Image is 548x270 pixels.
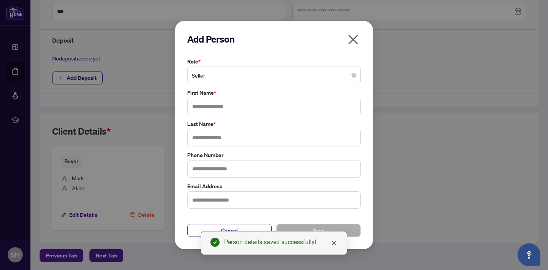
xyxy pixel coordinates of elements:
[187,89,361,97] label: First Name
[347,33,359,46] span: close
[187,33,361,45] h2: Add Person
[224,238,338,247] div: Person details saved successfully!
[187,182,361,191] label: Email Address
[331,240,337,246] span: close
[330,239,338,247] a: Close
[518,243,540,266] button: Open asap
[187,224,272,237] button: Cancel
[352,73,356,78] span: close-circle
[192,68,356,83] span: Seller
[187,57,361,66] label: Role
[187,120,361,128] label: Last Name
[210,238,220,247] span: check-circle
[276,224,361,237] button: Save
[187,151,361,159] label: Phone Number
[221,224,238,237] span: Cancel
